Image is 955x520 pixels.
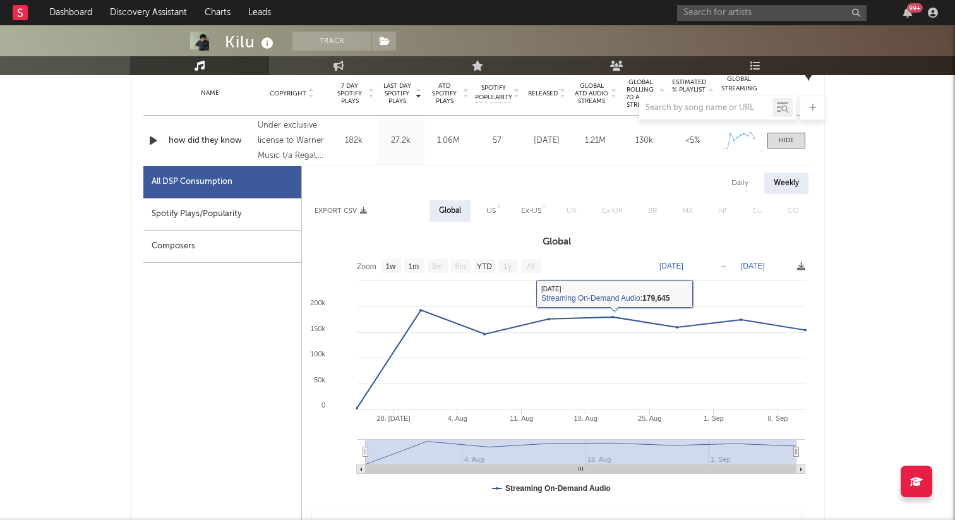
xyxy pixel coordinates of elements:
[270,90,306,97] span: Copyright
[768,414,788,422] text: 8. Sep
[720,75,758,112] div: Global Streaming Trend (Last 60D)
[448,414,467,422] text: 4. Aug
[704,414,724,422] text: 1. Sep
[741,262,765,270] text: [DATE]
[428,135,469,147] div: 1.06M
[623,78,658,109] span: Global Rolling 7D Audio Streams
[357,262,376,271] text: Zoom
[225,32,277,52] div: Kilu
[455,262,466,271] text: 6m
[526,262,534,271] text: All
[475,135,519,147] div: 57
[671,78,706,109] span: Estimated % Playlist Streams Last Day
[505,484,611,493] text: Streaming On-Demand Audio
[521,203,541,219] div: Ex-US
[169,88,251,98] div: Name
[671,135,714,147] div: <5%
[503,262,512,271] text: 1y
[386,262,396,271] text: 1w
[764,172,808,194] div: Weekly
[638,414,661,422] text: 25. Aug
[143,166,301,198] div: All DSP Consumption
[677,5,867,21] input: Search for artists
[722,172,758,194] div: Daily
[292,32,371,51] button: Track
[302,234,812,250] h3: Global
[526,135,568,147] div: [DATE]
[310,325,325,332] text: 150k
[409,262,419,271] text: 1m
[321,401,325,409] text: 0
[169,135,251,147] a: how did they know
[719,262,727,270] text: →
[333,82,366,105] span: 7 Day Spotify Plays
[623,135,665,147] div: 130k
[314,376,325,384] text: 50k
[475,83,512,102] span: Spotify Popularity
[143,198,301,231] div: Spotify Plays/Popularity
[315,207,367,215] button: Export CSV
[639,103,772,113] input: Search by song name or URL
[486,203,496,219] div: US
[152,174,232,190] div: All DSP Consumption
[510,414,533,422] text: 11. Aug
[432,262,443,271] text: 3m
[310,299,325,306] text: 200k
[143,231,301,263] div: Composers
[574,414,598,422] text: 18. Aug
[333,135,374,147] div: 182k
[380,82,414,105] span: Last Day Spotify Plays
[439,203,461,219] div: Global
[659,262,683,270] text: [DATE]
[903,8,912,18] button: 99+
[258,118,327,164] div: Under exclusive license to Warner Music t/a Regal, © 2025 kilusworld
[574,82,609,105] span: Global ATD Audio Streams
[907,3,923,13] div: 99 +
[310,350,325,358] text: 100k
[376,414,410,422] text: 28. [DATE]
[574,135,616,147] div: 1.21M
[428,82,461,105] span: ATD Spotify Plays
[528,90,558,97] span: Released
[477,262,492,271] text: YTD
[380,135,421,147] div: 27.2k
